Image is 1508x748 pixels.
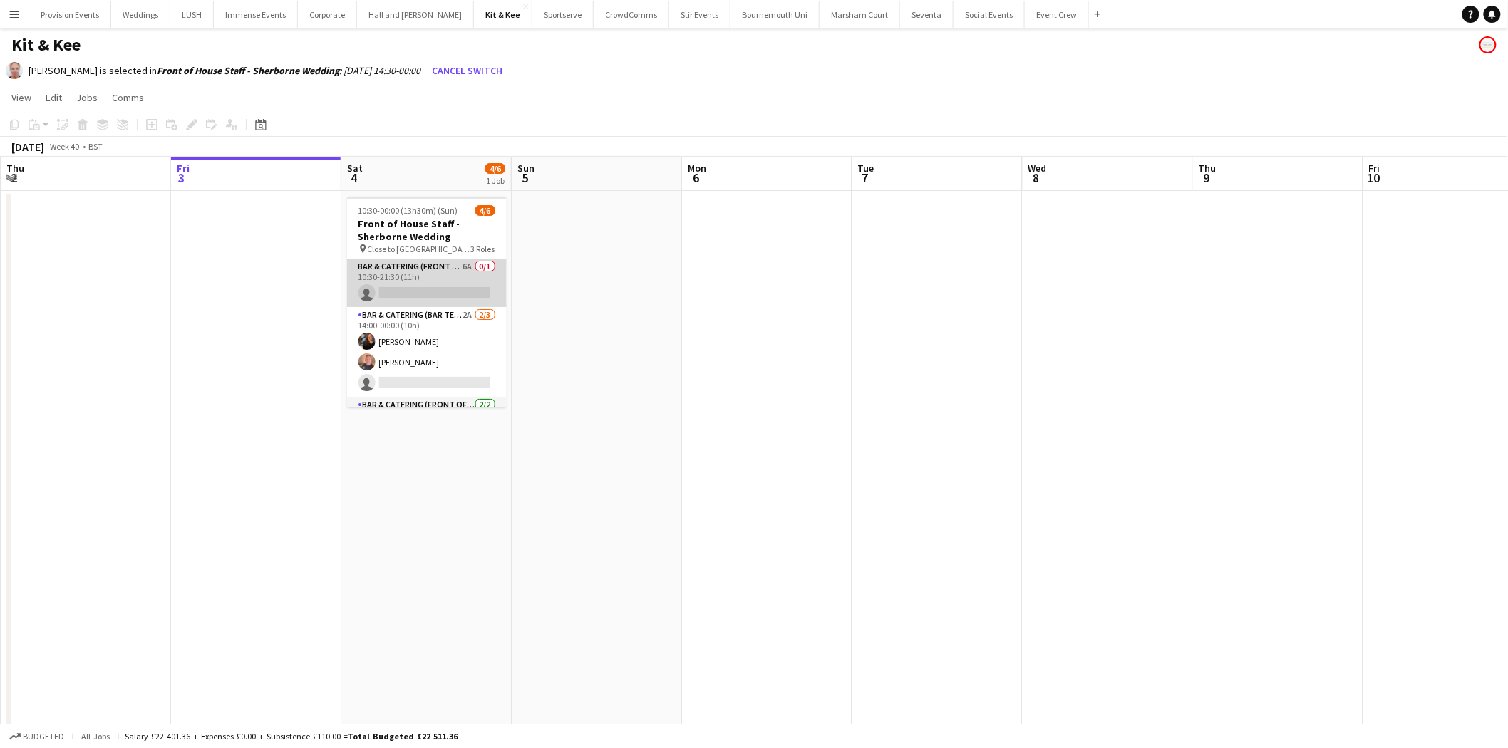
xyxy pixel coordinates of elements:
[1197,170,1217,186] span: 9
[532,1,594,28] button: Sportserve
[471,244,495,254] span: 3 Roles
[669,1,730,28] button: Stir Events
[170,1,214,28] button: LUSH
[856,170,874,186] span: 7
[858,162,874,175] span: Tue
[112,91,144,104] span: Comms
[177,162,190,175] span: Fri
[29,1,111,28] button: Provision Events
[485,163,505,174] span: 4/6
[125,731,458,742] div: Salary £22 401.36 + Expenses £0.00 + Subsistence £110.00 =
[426,59,508,82] button: Cancel switch
[347,162,363,175] span: Sat
[688,162,706,175] span: Mon
[1025,1,1089,28] button: Event Crew
[347,197,507,407] app-job-card: 10:30-00:00 (13h30m) (Sun)4/6Front of House Staff - Sherborne Wedding Close to [GEOGRAPHIC_DATA],...
[11,140,44,154] div: [DATE]
[820,1,900,28] button: Marsham Court
[1369,162,1380,175] span: Fri
[298,1,357,28] button: Corporate
[1199,162,1217,175] span: Thu
[4,170,24,186] span: 2
[1367,170,1380,186] span: 10
[954,1,1025,28] button: Social Events
[157,64,339,77] b: Front of House Staff - Sherborne Wedding
[88,141,103,152] div: BST
[111,1,170,28] button: Weddings
[40,88,68,107] a: Edit
[730,1,820,28] button: Bournemouth Uni
[11,91,31,104] span: View
[46,91,62,104] span: Edit
[6,162,24,175] span: Thu
[78,731,113,742] span: All jobs
[368,244,471,254] span: Close to [GEOGRAPHIC_DATA], [GEOGRAPHIC_DATA]
[214,1,298,28] button: Immense Events
[347,397,507,466] app-card-role: Bar & Catering (Front of House)2/2
[348,731,458,742] span: Total Budgeted £22 511.36
[71,88,103,107] a: Jobs
[11,34,81,56] h1: Kit & Kee
[347,217,507,243] h3: Front of House Staff - Sherborne Wedding
[106,88,150,107] a: Comms
[1028,162,1047,175] span: Wed
[1479,36,1497,53] app-user-avatar: Event Temps
[357,1,474,28] button: Hall and [PERSON_NAME]
[157,64,420,77] i: : [DATE] 14:30-00:00
[517,162,534,175] span: Sun
[900,1,954,28] button: Seventa
[76,91,98,104] span: Jobs
[29,64,420,77] div: [PERSON_NAME] is selected in
[358,205,458,216] span: 10:30-00:00 (13h30m) (Sun)
[486,175,505,186] div: 1 Job
[515,170,534,186] span: 5
[1026,170,1047,186] span: 8
[347,259,507,307] app-card-role: Bar & Catering (Front of House)6A0/110:30-21:30 (11h)
[347,307,507,397] app-card-role: Bar & Catering (Bar Tender)2A2/314:00-00:00 (10h)[PERSON_NAME][PERSON_NAME]
[47,141,83,152] span: Week 40
[175,170,190,186] span: 3
[474,1,532,28] button: Kit & Kee
[475,205,495,216] span: 4/6
[6,88,37,107] a: View
[594,1,669,28] button: CrowdComms
[345,170,363,186] span: 4
[7,729,66,744] button: Budgeted
[23,732,64,742] span: Budgeted
[686,170,706,186] span: 6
